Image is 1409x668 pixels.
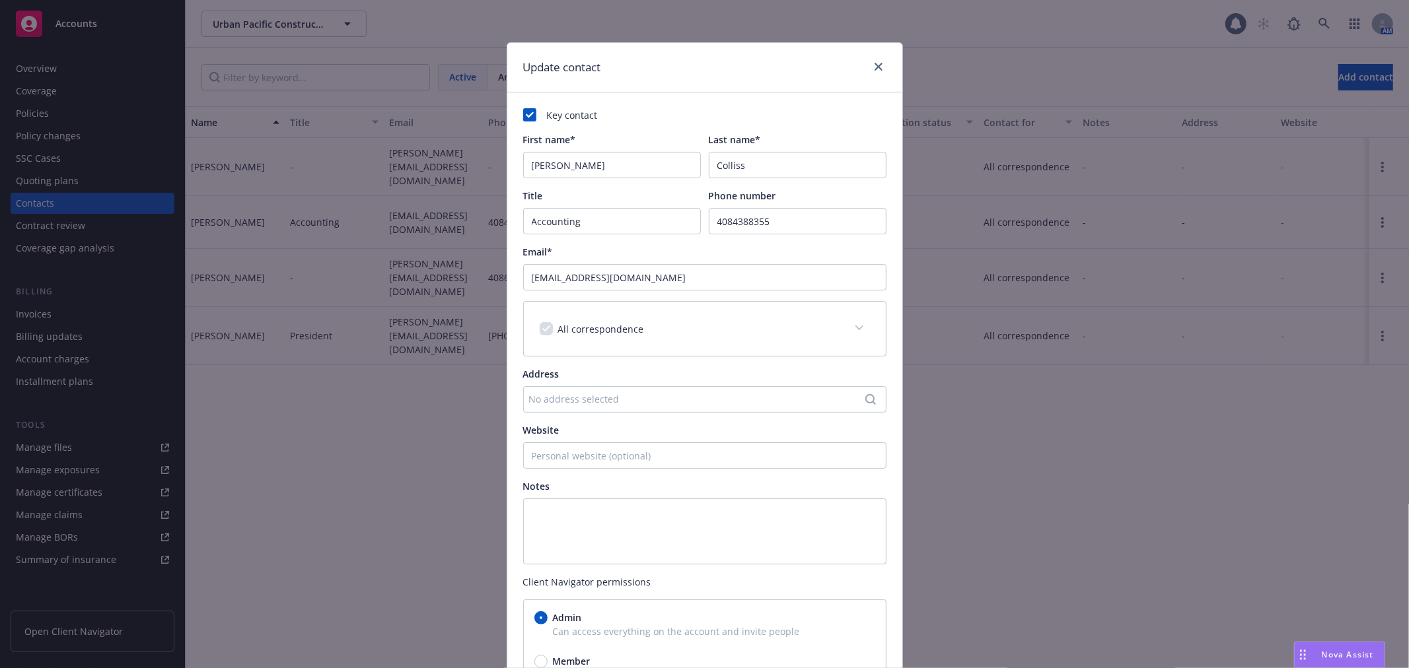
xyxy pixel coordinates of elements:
[523,264,886,290] input: example@email.com
[523,480,550,492] span: Notes
[553,611,582,624] span: Admin
[709,133,761,146] span: Last name*
[534,655,548,668] input: Member
[523,424,560,436] span: Website
[523,246,553,258] span: Email*
[523,108,886,122] div: Key contact
[523,368,560,380] span: Address
[523,208,701,234] input: e.g. CFO
[523,133,576,146] span: First name*
[1294,642,1385,668] button: Nova Assist
[709,208,886,234] input: (xxx) xxx-xxx
[523,59,601,76] h1: Update contact
[709,189,776,202] span: Phone number
[871,59,886,75] a: close
[1322,649,1374,660] span: Nova Assist
[709,152,886,178] input: Last Name
[534,611,548,624] input: Admin
[523,189,543,202] span: Title
[523,386,886,413] button: No address selected
[529,392,867,406] div: No address selected
[558,323,644,335] span: All correspondence
[865,394,876,405] svg: Search
[523,575,886,589] span: Client Navigator permissions
[523,152,701,178] input: First Name
[1295,642,1311,667] div: Drag to move
[523,442,886,469] input: Personal website (optional)
[534,624,875,638] span: Can access everything on the account and invite people
[553,654,591,668] span: Member
[524,302,886,356] div: All correspondence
